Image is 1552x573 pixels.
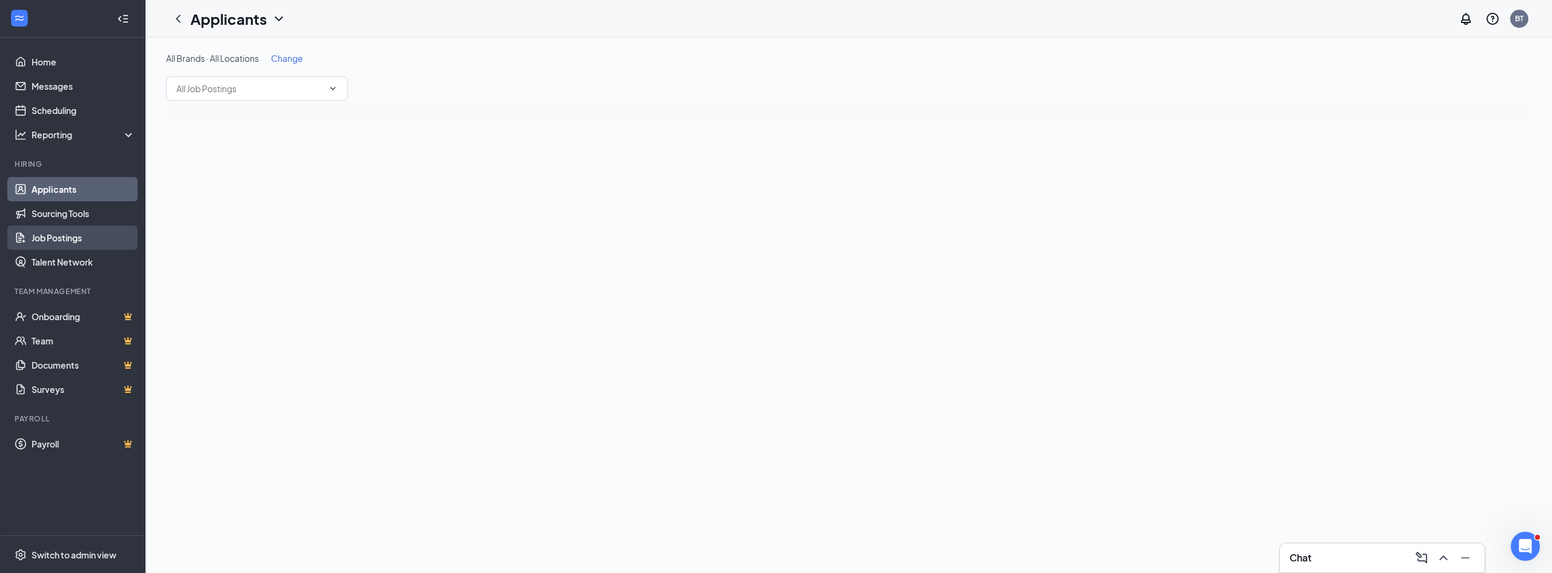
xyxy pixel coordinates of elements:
svg: Settings [15,549,27,561]
div: Switch to admin view [32,549,116,561]
svg: Analysis [15,129,27,141]
div: Payroll [15,414,133,424]
input: All Job Postings [176,82,323,95]
svg: ChevronDown [328,84,338,93]
svg: ChevronLeft [171,12,186,26]
a: DocumentsCrown [32,353,135,377]
svg: ComposeMessage [1414,551,1429,565]
a: SurveysCrown [32,377,135,401]
a: TeamCrown [32,329,135,353]
span: Change [271,53,303,64]
a: Scheduling [32,98,135,122]
button: ChevronUp [1434,548,1453,568]
iframe: Intercom live chat [1511,532,1540,561]
span: All Brands · All Locations [166,53,259,64]
a: Job Postings [32,226,135,250]
svg: QuestionInfo [1485,12,1500,26]
div: BT [1515,13,1524,24]
a: Messages [32,74,135,98]
h1: Applicants [190,8,267,29]
h3: Chat [1289,551,1311,565]
svg: WorkstreamLogo [13,12,25,24]
a: Home [32,50,135,74]
a: Talent Network [32,250,135,274]
svg: Minimize [1458,551,1473,565]
div: Reporting [32,129,136,141]
svg: ChevronDown [272,12,286,26]
svg: Collapse [117,13,129,25]
button: ComposeMessage [1412,548,1431,568]
svg: ChevronUp [1436,551,1451,565]
div: Team Management [15,286,133,297]
a: Sourcing Tools [32,201,135,226]
svg: Notifications [1459,12,1473,26]
a: OnboardingCrown [32,304,135,329]
button: Minimize [1456,548,1475,568]
a: PayrollCrown [32,432,135,456]
a: Applicants [32,177,135,201]
div: Hiring [15,159,133,169]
